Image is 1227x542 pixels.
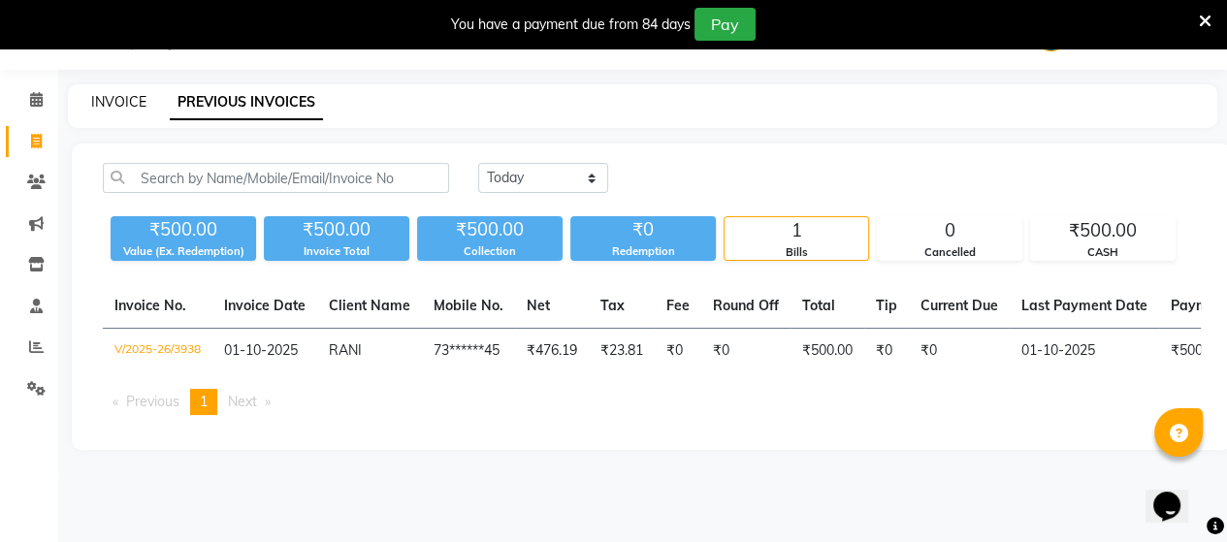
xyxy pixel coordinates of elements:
[802,297,835,314] span: Total
[725,244,868,261] div: Bills
[694,8,756,41] button: Pay
[878,244,1021,261] div: Cancelled
[515,329,589,374] td: ₹476.19
[1021,297,1147,314] span: Last Payment Date
[600,297,625,314] span: Tax
[224,297,306,314] span: Invoice Date
[713,297,779,314] span: Round Off
[1031,217,1175,244] div: ₹500.00
[920,297,998,314] span: Current Due
[111,243,256,260] div: Value (Ex. Redemption)
[589,329,655,374] td: ₹23.81
[264,216,409,243] div: ₹500.00
[1146,464,1208,523] iframe: chat widget
[876,297,897,314] span: Tip
[451,15,691,35] div: You have a payment due from 84 days
[434,297,503,314] span: Mobile No.
[103,389,1201,415] nav: Pagination
[701,329,791,374] td: ₹0
[111,216,256,243] div: ₹500.00
[909,329,1010,374] td: ₹0
[655,329,701,374] td: ₹0
[1010,329,1159,374] td: 01-10-2025
[329,341,362,359] span: RANI
[114,297,186,314] span: Invoice No.
[170,85,323,120] a: PREVIOUS INVOICES
[666,297,690,314] span: Fee
[417,216,563,243] div: ₹500.00
[224,341,298,359] span: 01-10-2025
[103,329,212,374] td: V/2025-26/3938
[791,329,864,374] td: ₹500.00
[126,393,179,410] span: Previous
[864,329,909,374] td: ₹0
[527,297,550,314] span: Net
[570,216,716,243] div: ₹0
[417,243,563,260] div: Collection
[103,163,449,193] input: Search by Name/Mobile/Email/Invoice No
[329,297,410,314] span: Client Name
[228,393,257,410] span: Next
[91,93,146,111] a: INVOICE
[725,217,868,244] div: 1
[878,217,1021,244] div: 0
[200,393,208,410] span: 1
[1031,244,1175,261] div: CASH
[570,243,716,260] div: Redemption
[264,243,409,260] div: Invoice Total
